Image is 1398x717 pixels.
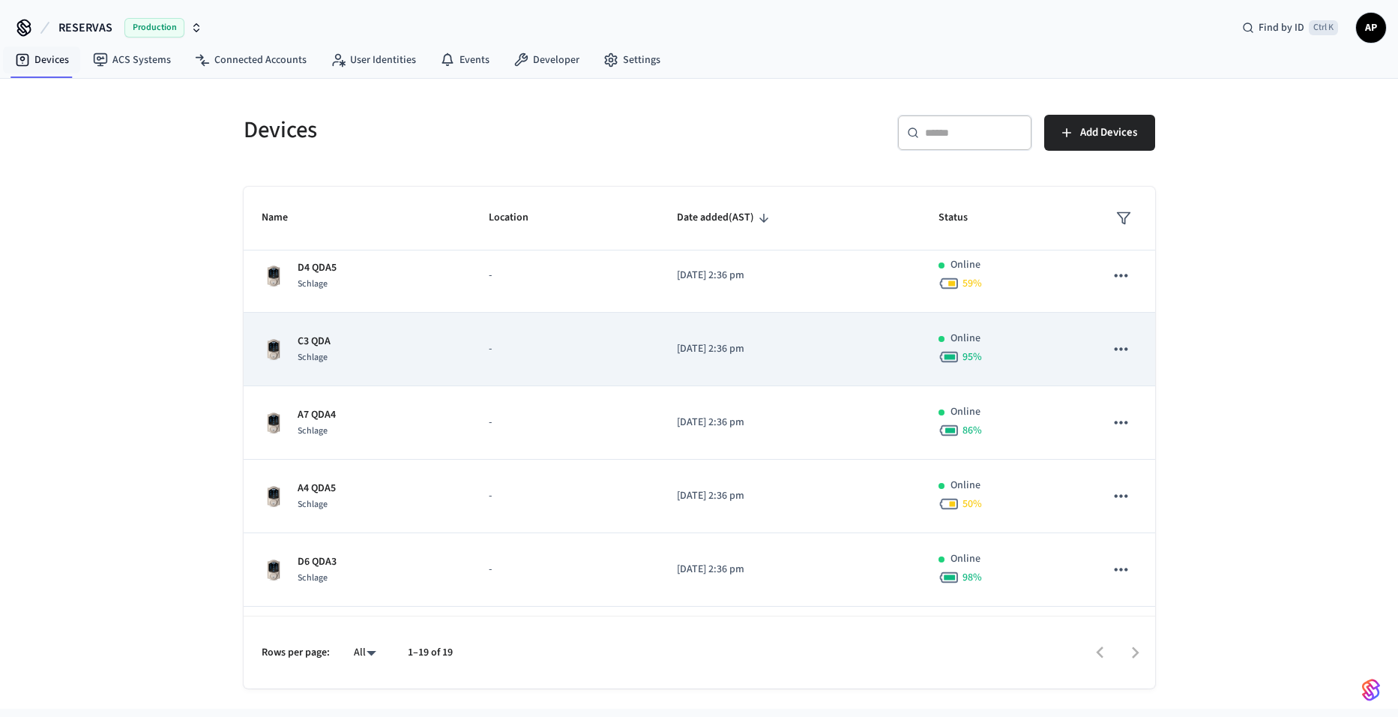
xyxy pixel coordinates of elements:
p: Online [950,478,980,493]
a: Developer [501,46,591,73]
p: Online [950,331,980,346]
span: Name [262,206,307,229]
p: [DATE] 2:36 pm [677,341,903,357]
h5: Devices [244,115,690,145]
span: Schlage [298,424,328,437]
span: AP [1358,14,1385,41]
span: 86 % [962,423,982,438]
p: Online [950,404,980,420]
p: A4 QDA5 [298,481,336,496]
p: - [489,488,640,504]
span: Schlage [298,498,328,511]
img: SeamLogoGradient.69752ec5.svg [1362,678,1380,702]
img: Schlage Sense Smart Deadbolt with Camelot Trim, Front [262,484,286,508]
p: A7 QDA4 [298,407,336,423]
p: 1–19 of 19 [408,645,453,661]
p: - [489,341,640,357]
span: RESERVAS [58,19,112,37]
span: Schlage [298,277,328,290]
div: Find by IDCtrl K [1230,14,1350,41]
button: Add Devices [1044,115,1155,151]
img: Schlage Sense Smart Deadbolt with Camelot Trim, Front [262,264,286,288]
p: Online [950,551,980,567]
img: Schlage Sense Smart Deadbolt with Camelot Trim, Front [262,558,286,582]
p: Online [950,257,980,273]
img: Schlage Sense Smart Deadbolt with Camelot Trim, Front [262,411,286,435]
span: Location [489,206,548,229]
span: Date added(AST) [677,206,774,229]
p: - [489,562,640,577]
p: D6 QDA3 [298,554,337,570]
span: Find by ID [1259,20,1304,35]
span: Add Devices [1080,123,1137,142]
span: 98 % [962,570,982,585]
span: 50 % [962,496,982,511]
p: D4 QDA5 [298,260,337,276]
p: C3 QDA [298,334,331,349]
img: Schlage Sense Smart Deadbolt with Camelot Trim, Front [262,337,286,361]
span: Schlage [298,571,328,584]
span: Production [124,18,184,37]
p: [DATE] 2:36 pm [677,415,903,430]
a: User Identities [319,46,428,73]
span: Status [938,206,987,229]
span: 95 % [962,349,982,364]
a: Devices [3,46,81,73]
a: ACS Systems [81,46,183,73]
div: All [348,642,384,664]
a: Connected Accounts [183,46,319,73]
button: AP [1356,13,1386,43]
a: Settings [591,46,672,73]
p: Rows per page: [262,645,330,661]
a: Events [428,46,501,73]
p: [DATE] 2:36 pm [677,268,903,283]
span: Schlage [298,351,328,364]
p: - [489,268,640,283]
p: [DATE] 2:36 pm [677,562,903,577]
p: - [489,415,640,430]
span: Ctrl K [1309,20,1338,35]
span: 59 % [962,276,982,291]
p: [DATE] 2:36 pm [677,488,903,504]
